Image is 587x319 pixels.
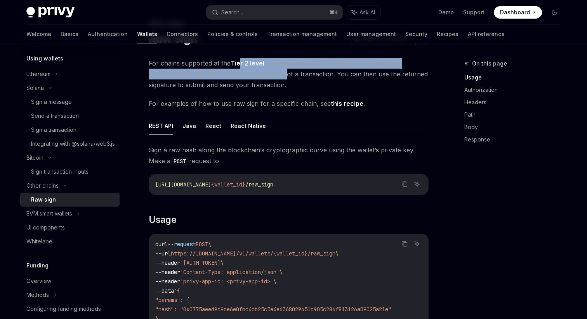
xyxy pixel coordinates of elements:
[548,6,561,19] button: Toggle dark mode
[31,125,76,134] div: Sign a transaction
[31,111,79,121] div: Send a transaction
[205,117,221,135] button: React
[464,96,567,109] a: Headers
[211,181,245,188] span: {wallet_id}
[26,7,75,18] img: dark logo
[500,9,530,16] span: Dashboard
[463,9,485,16] a: Support
[464,71,567,84] a: Usage
[155,287,174,294] span: --data
[167,25,198,43] a: Connectors
[437,25,458,43] a: Recipes
[464,121,567,133] a: Body
[245,181,273,188] span: /raw_sign
[207,5,342,19] button: Search...⌘K
[26,290,49,300] div: Methods
[155,278,180,285] span: --header
[20,109,120,123] a: Send a transaction
[26,25,51,43] a: Welcome
[155,259,180,266] span: --header
[26,237,54,246] div: Whitelabel
[168,241,196,248] span: --request
[31,167,89,176] div: Sign transaction inputs
[149,98,429,109] span: For examples of how to use raw sign for a specific chain, see .
[494,6,542,19] a: Dashboard
[20,221,120,235] a: UI components
[20,165,120,179] a: Sign transaction inputs
[405,25,427,43] a: Security
[155,241,168,248] span: curl
[221,259,224,266] span: \
[31,97,72,107] div: Sign a message
[267,25,337,43] a: Transaction management
[26,181,59,190] div: Other chains
[180,278,273,285] span: 'privy-app-id: <privy-app-id>'
[472,59,507,68] span: On this page
[61,25,78,43] a: Basics
[31,139,115,148] div: Integrating with @solana/web3.js
[20,274,120,288] a: Overview
[221,8,243,17] div: Search...
[31,195,56,204] div: Raw sign
[346,25,396,43] a: User management
[20,235,120,248] a: Whitelabel
[412,179,422,189] button: Ask AI
[399,179,410,189] button: Copy the contents from the code block
[273,278,276,285] span: \
[438,9,454,16] a: Demo
[180,259,221,266] span: '[AUTH_TOKEN]
[20,137,120,151] a: Integrating with @solana/web3.js
[20,123,120,137] a: Sign a transaction
[196,241,208,248] span: POST
[149,117,173,135] button: REST API
[26,261,49,270] h5: Funding
[26,223,65,232] div: UI components
[149,145,429,166] span: Sign a raw hash along the blockchain’s cryptographic curve using the wallet’s private key. Make a...
[155,297,189,303] span: "params": {
[231,59,264,67] a: Tier 2 level
[182,117,196,135] button: Java
[208,241,211,248] span: \
[149,58,429,90] span: For chains supported at the , you can invoke [PERSON_NAME]’s raw sign functionality to sign over ...
[399,239,410,249] button: Copy the contents from the code block
[346,5,380,19] button: Ask AI
[155,269,180,276] span: --header
[331,100,363,108] a: this recipe
[88,25,128,43] a: Authentication
[180,269,280,276] span: 'Content-Type: application/json'
[412,239,422,249] button: Ask AI
[464,133,567,146] a: Response
[171,250,335,257] span: https://[DOMAIN_NAME]/v1/wallets/{wallet_id}/raw_sign
[26,83,44,93] div: Solana
[464,109,567,121] a: Path
[155,181,211,188] span: [URL][DOMAIN_NAME]
[170,157,189,166] code: POST
[26,304,101,314] div: Configuring funding methods
[231,117,266,135] button: React Native
[174,287,180,294] span: '{
[464,84,567,96] a: Authorization
[20,302,120,316] a: Configuring funding methods
[335,250,339,257] span: \
[155,250,171,257] span: --url
[20,95,120,109] a: Sign a message
[280,269,283,276] span: \
[207,25,258,43] a: Policies & controls
[26,276,51,286] div: Overview
[330,9,338,16] span: ⌘ K
[137,25,157,43] a: Wallets
[155,306,391,313] span: "hash": "0x0775aeed9c9ce6e0fbc4db25c5e4e6368029651c905c286f813126a09025a21e"
[26,54,63,63] h5: Using wallets
[149,214,176,226] span: Usage
[26,153,43,162] div: Bitcoin
[359,9,375,16] span: Ask AI
[26,69,50,79] div: Ethereum
[468,25,505,43] a: API reference
[20,193,120,207] a: Raw sign
[26,209,72,218] div: EVM smart wallets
